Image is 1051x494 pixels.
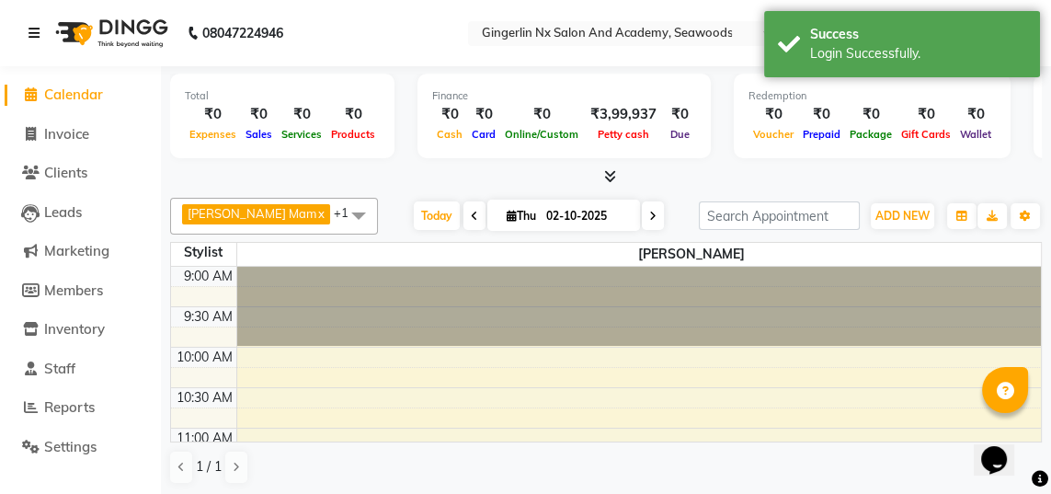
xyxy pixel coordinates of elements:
[5,319,156,340] a: Inventory
[5,241,156,262] a: Marketing
[5,163,156,184] a: Clients
[5,437,156,458] a: Settings
[185,88,380,104] div: Total
[5,85,156,106] a: Calendar
[185,104,241,125] div: ₹0
[845,128,897,141] span: Package
[188,206,316,221] span: [PERSON_NAME] Mam
[432,88,696,104] div: Finance
[196,457,222,477] span: 1 / 1
[467,104,500,125] div: ₹0
[875,209,930,223] span: ADD NEW
[241,104,277,125] div: ₹0
[955,104,996,125] div: ₹0
[845,104,897,125] div: ₹0
[241,128,277,141] span: Sales
[180,267,236,286] div: 9:00 AM
[666,128,694,141] span: Due
[44,320,105,338] span: Inventory
[180,307,236,327] div: 9:30 AM
[798,128,845,141] span: Prepaid
[44,242,109,259] span: Marketing
[897,104,955,125] div: ₹0
[44,360,75,377] span: Staff
[593,128,654,141] span: Petty cash
[955,128,996,141] span: Wallet
[44,281,103,299] span: Members
[44,125,89,143] span: Invoice
[432,104,467,125] div: ₹0
[541,202,633,230] input: 2025-10-02
[699,201,860,230] input: Search Appointment
[173,429,236,448] div: 11:00 AM
[810,25,1026,44] div: Success
[748,104,798,125] div: ₹0
[173,388,236,408] div: 10:30 AM
[277,128,326,141] span: Services
[5,124,156,145] a: Invoice
[44,398,95,416] span: Reports
[44,86,103,103] span: Calendar
[432,128,467,141] span: Cash
[500,104,583,125] div: ₹0
[5,202,156,224] a: Leads
[44,164,87,181] span: Clients
[5,359,156,380] a: Staff
[871,203,934,229] button: ADD NEW
[897,128,955,141] span: Gift Cards
[798,104,845,125] div: ₹0
[171,243,236,262] div: Stylist
[810,44,1026,63] div: Login Successfully.
[664,104,696,125] div: ₹0
[47,7,173,59] img: logo
[5,281,156,302] a: Members
[326,104,380,125] div: ₹0
[185,128,241,141] span: Expenses
[44,438,97,455] span: Settings
[5,397,156,419] a: Reports
[277,104,326,125] div: ₹0
[414,201,460,230] span: Today
[173,348,236,367] div: 10:00 AM
[326,128,380,141] span: Products
[974,420,1033,476] iframe: chat widget
[500,128,583,141] span: Online/Custom
[44,203,82,221] span: Leads
[748,128,798,141] span: Voucher
[748,88,996,104] div: Redemption
[583,104,664,125] div: ₹3,99,937
[467,128,500,141] span: Card
[502,209,541,223] span: Thu
[334,205,362,220] span: +1
[202,7,283,59] b: 08047224946
[316,206,325,221] a: x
